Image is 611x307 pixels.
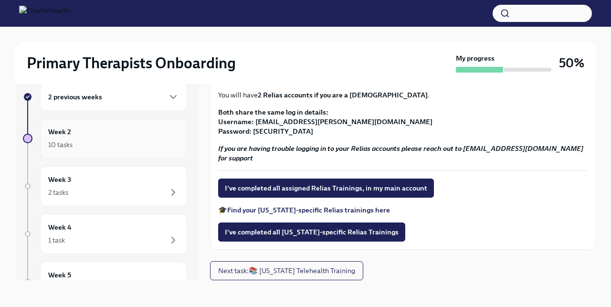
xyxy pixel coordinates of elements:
h6: Week 4 [48,222,72,233]
div: 10 tasks [48,140,73,149]
button: Next task:📚 [US_STATE] Telehealth Training [210,261,363,280]
strong: 2 Relias accounts if you are a [DEMOGRAPHIC_DATA] [258,91,428,99]
div: 1 task [48,235,65,245]
h6: 2 previous weeks [48,92,102,102]
a: Find your [US_STATE]-specific Relias trainings here [227,206,390,214]
p: You will have . [218,90,588,100]
h6: Week 3 [48,174,71,185]
h6: Week 5 [48,270,71,280]
strong: If you are having trouble logging in to your Relias accounts please reach out to [EMAIL_ADDRESS][... [218,144,583,162]
span: I've completed all assigned Relias Trainings, in my main account [225,183,427,193]
button: I've completed all assigned Relias Trainings, in my main account [218,179,434,198]
div: 2 tasks [48,188,68,197]
h6: Week 2 [48,127,71,137]
span: I've completed all [US_STATE]-specific Relias Trainings [225,227,399,237]
strong: My progress [456,53,495,63]
p: 🎓 [218,205,588,215]
img: CharlieHealth [19,6,70,21]
div: 2 previous weeks [40,83,187,111]
a: Week 41 task [23,214,187,254]
h2: Primary Therapists Onboarding [27,53,236,73]
button: I've completed all [US_STATE]-specific Relias Trainings [218,222,405,242]
h3: 50% [559,54,584,72]
span: Next task : 📚 [US_STATE] Telehealth Training [218,266,355,275]
a: Week 5 [23,262,187,302]
a: Week 210 tasks [23,118,187,159]
a: Week 32 tasks [23,166,187,206]
strong: Both share the same log in details: Username: [EMAIL_ADDRESS][PERSON_NAME][DOMAIN_NAME] Password:... [218,108,432,136]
